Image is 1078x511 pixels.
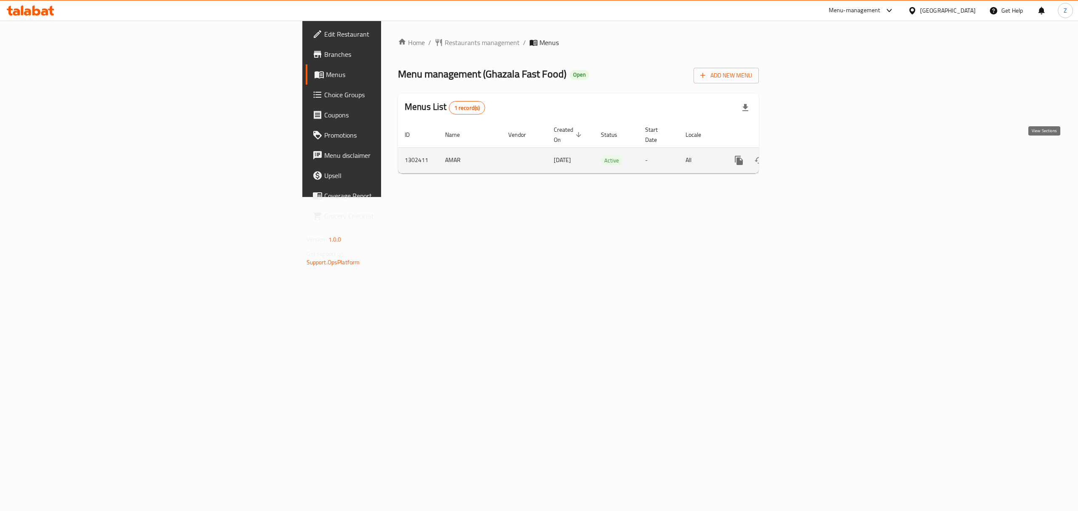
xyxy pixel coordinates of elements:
[449,104,485,112] span: 1 record(s)
[306,44,483,64] a: Branches
[324,90,476,100] span: Choice Groups
[601,156,622,165] span: Active
[722,122,817,148] th: Actions
[306,206,483,226] a: Grocery Checklist
[694,68,759,83] button: Add New Menu
[749,150,769,170] button: Change Status
[307,234,327,245] span: Version:
[508,130,537,140] span: Vendor
[570,71,589,78] span: Open
[398,37,759,48] nav: breadcrumb
[601,155,622,165] div: Active
[324,150,476,160] span: Menu disclaimer
[638,147,679,173] td: -
[307,248,345,259] span: Get support on:
[324,130,476,140] span: Promotions
[324,49,476,59] span: Branches
[328,234,342,245] span: 1.0.0
[398,122,817,173] table: enhanced table
[679,147,722,173] td: All
[449,101,486,114] div: Total records count
[523,37,526,48] li: /
[729,150,749,170] button: more
[306,105,483,125] a: Coupons
[324,170,476,181] span: Upsell
[324,211,476,221] span: Grocery Checklist
[554,154,571,165] span: [DATE]
[570,70,589,80] div: Open
[324,29,476,39] span: Edit Restaurant
[1064,6,1067,15] span: Z
[554,125,584,145] span: Created On
[445,130,471,140] span: Name
[686,130,712,140] span: Locale
[700,70,752,81] span: Add New Menu
[920,6,976,15] div: [GEOGRAPHIC_DATA]
[405,101,485,114] h2: Menus List
[645,125,669,145] span: Start Date
[306,64,483,85] a: Menus
[601,130,628,140] span: Status
[735,98,755,118] div: Export file
[307,257,360,268] a: Support.OpsPlatform
[306,145,483,165] a: Menu disclaimer
[306,186,483,206] a: Coverage Report
[405,130,421,140] span: ID
[324,110,476,120] span: Coupons
[306,125,483,145] a: Promotions
[306,24,483,44] a: Edit Restaurant
[306,85,483,105] a: Choice Groups
[539,37,559,48] span: Menus
[326,69,476,80] span: Menus
[829,5,881,16] div: Menu-management
[306,165,483,186] a: Upsell
[324,191,476,201] span: Coverage Report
